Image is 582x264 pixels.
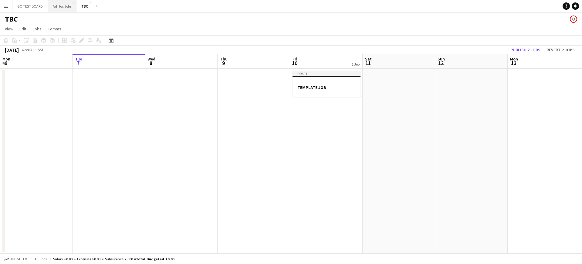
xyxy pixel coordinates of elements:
button: Revert 2 jobs [544,46,577,54]
span: Fri [293,56,297,62]
div: 1 Job [352,62,360,67]
h1: TBC [5,15,18,24]
span: Week 41 [20,47,35,52]
button: Publish 2 jobs [508,46,543,54]
span: Mon [510,56,518,62]
span: All jobs [33,257,48,261]
button: Ad Hoc Jobs [48,0,76,12]
span: Mon [2,56,10,62]
span: Total Budgeted £0.00 [136,257,174,261]
span: View [5,26,13,32]
a: Comms [45,25,64,33]
div: BST [38,47,44,52]
span: Tue [75,56,82,62]
span: 9 [219,60,228,67]
span: Thu [220,56,228,62]
div: [DATE] [5,47,19,53]
span: Sat [365,56,372,62]
span: 11 [364,60,372,67]
span: Comms [48,26,61,32]
a: View [2,25,16,33]
span: 12 [437,60,445,67]
span: Wed [147,56,155,62]
div: Salary £0.00 + Expenses £0.00 + Subsistence £0.00 = [53,257,174,261]
div: Draft [293,71,360,76]
h3: TEMPLATE JOB [293,85,360,90]
span: 13 [509,60,518,67]
a: Jobs [30,25,44,33]
a: Edit [17,25,29,33]
span: Edit [19,26,26,32]
span: Sun [438,56,445,62]
span: Budgeted [10,257,27,261]
button: TBC [76,0,93,12]
button: GO TEST BOARD [12,0,48,12]
span: 7 [74,60,82,67]
app-job-card: DraftTEMPLATE JOB [293,71,360,97]
span: 10 [292,60,297,67]
span: Jobs [32,26,42,32]
button: Budgeted [3,256,28,262]
span: 8 [147,60,155,67]
app-user-avatar: Alice Skipper [570,15,577,23]
span: 6 [2,60,10,67]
